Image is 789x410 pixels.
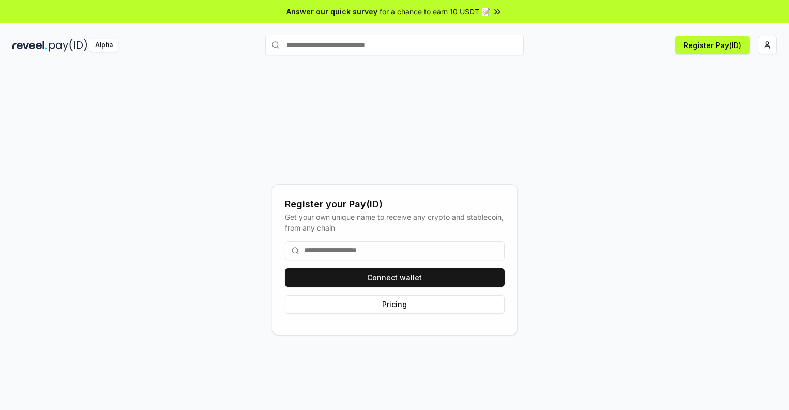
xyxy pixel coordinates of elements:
span: for a chance to earn 10 USDT 📝 [380,6,490,17]
div: Get your own unique name to receive any crypto and stablecoin, from any chain [285,211,505,233]
div: Register your Pay(ID) [285,197,505,211]
img: reveel_dark [12,39,47,52]
button: Pricing [285,295,505,314]
span: Answer our quick survey [286,6,377,17]
button: Connect wallet [285,268,505,287]
div: Alpha [89,39,118,52]
button: Register Pay(ID) [675,36,750,54]
img: pay_id [49,39,87,52]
